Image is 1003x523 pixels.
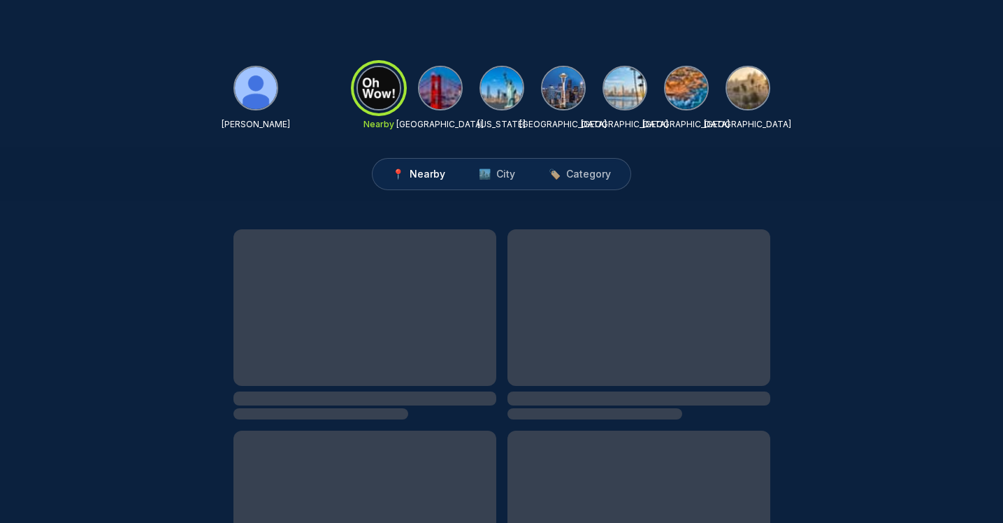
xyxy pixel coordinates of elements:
img: Seattle [542,67,584,109]
button: 📍Nearby [375,162,462,187]
p: [US_STATE] [477,119,526,130]
button: 🏷️Category [532,162,628,187]
button: 🏙️City [462,162,532,187]
p: [GEOGRAPHIC_DATA] [519,119,607,130]
span: 📍 [392,167,404,181]
p: [GEOGRAPHIC_DATA] [396,119,484,130]
span: City [496,167,515,181]
p: Nearby [363,119,394,130]
p: [GEOGRAPHIC_DATA] [704,119,791,130]
img: San Francisco [419,67,461,109]
span: 🏷️ [549,167,561,181]
img: Los Angeles [727,67,769,109]
p: [PERSON_NAME] [222,119,290,130]
img: Matthew Miller [235,67,277,109]
span: Nearby [410,167,445,181]
p: [GEOGRAPHIC_DATA] [642,119,730,130]
img: San Diego [604,67,646,109]
img: New York [481,67,523,109]
img: Orange County [665,67,707,109]
span: 🏙️ [479,167,491,181]
p: [GEOGRAPHIC_DATA] [581,119,668,130]
span: Category [566,167,611,181]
